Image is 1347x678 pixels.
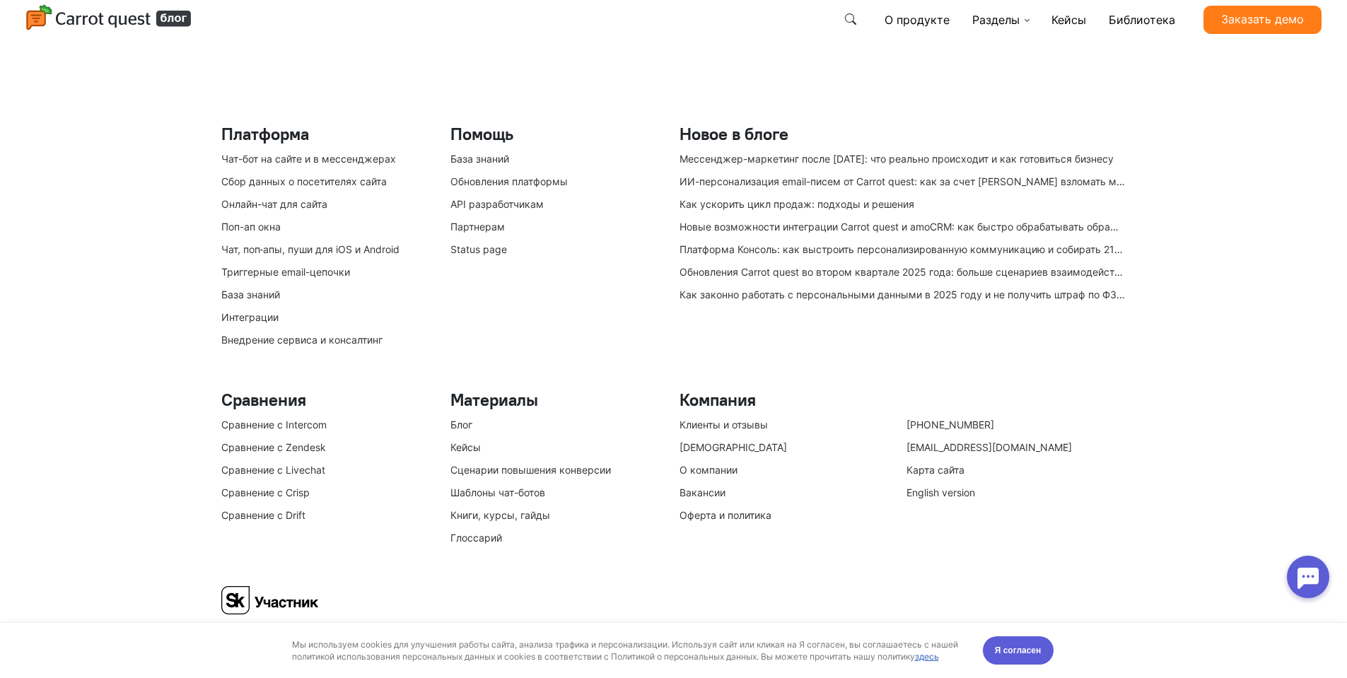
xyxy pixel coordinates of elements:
[450,221,505,233] a: Партнерам
[680,419,768,431] a: Клиенты и отзывы
[680,266,1255,278] a: Обновления Carrot quest во втором квартале 2025 года: больше сценариев взаимодействия с вашей баз...
[221,266,350,278] a: Триггерные email-цепочки
[450,509,550,521] a: Книги, курсы, гайды
[450,486,545,498] a: Шаблоны чат-ботов
[25,4,192,33] img: Carrot quest
[450,464,611,476] a: Сценарии повышения конверсии
[680,153,1114,165] a: Мессенджер-маркетинг после [DATE]: что реально происходит и как готовиться бизнесу
[450,198,544,210] a: API разработчикам
[915,28,939,39] a: здесь
[906,441,1072,453] a: [EMAIL_ADDRESS][DOMAIN_NAME]
[221,334,383,346] a: Внедрение сервиса и консалтинг
[450,419,472,431] a: Блог
[983,13,1054,42] button: Я согласен
[680,441,787,453] a: [DEMOGRAPHIC_DATA]
[680,288,1138,300] a: Как законно работать с персональными данными в 2025 году и не получить штраф по ФЗ-152
[221,153,396,165] a: Чат-бот на сайте и в мессенджерах
[450,243,507,255] a: Status page
[221,509,305,521] a: Сравнение с Drift
[680,198,914,210] a: Как ускорить цикл продаж: подходы и решения
[450,175,568,187] a: Обновления платформы
[906,464,964,476] a: Карта сайта
[221,311,279,323] a: Интеграции
[450,388,668,411] h4: Материалы
[680,122,1126,145] h4: Новое в блоге
[221,464,325,476] a: Сравнение с Livechat
[680,509,771,521] a: Оферта и политика
[1046,6,1092,34] a: Кейсы
[680,486,725,498] a: Вакансии
[680,388,1126,411] h4: Компания
[292,16,967,40] div: Мы используем cookies для улучшения работы сайта, анализа трафика и персонализации. Используя сай...
[221,175,387,187] a: Сбор данных о посетителях сайта
[1103,6,1181,34] a: Библиотека
[221,243,400,255] a: Чат, поп‑апы, пуши для iOS и Android
[906,486,975,498] a: English version
[680,221,1335,233] a: Новые возможности интеграции Carrot quest и amoCRM: как быстро обрабатывать обращения из чатов и ...
[995,21,1042,35] span: Я согласен
[221,221,281,233] a: Поп-ап окна
[221,419,327,431] a: Сравнение с Intercom
[450,122,668,145] h4: Помощь
[450,441,481,453] a: Кейсы
[967,6,1034,34] a: Разделы
[879,6,955,34] a: О продукте
[221,388,439,411] h4: Сравнения
[221,441,326,453] a: Сравнение с Zendesk
[680,464,737,476] a: О компании
[221,486,310,498] a: Сравнение с Crisp
[906,419,994,431] a: [PHONE_NUMBER]
[450,153,509,165] a: База знаний
[680,175,1247,187] a: ИИ-персонализация email-писем от Carrot quest: как за счет [PERSON_NAME] взломать метрики в email...
[450,532,502,544] a: Глоссарий
[221,122,439,145] h4: Платформа
[221,288,280,300] a: База знаний
[1203,6,1322,34] a: Заказать демо
[221,198,327,210] a: Онлайн-чат для сайта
